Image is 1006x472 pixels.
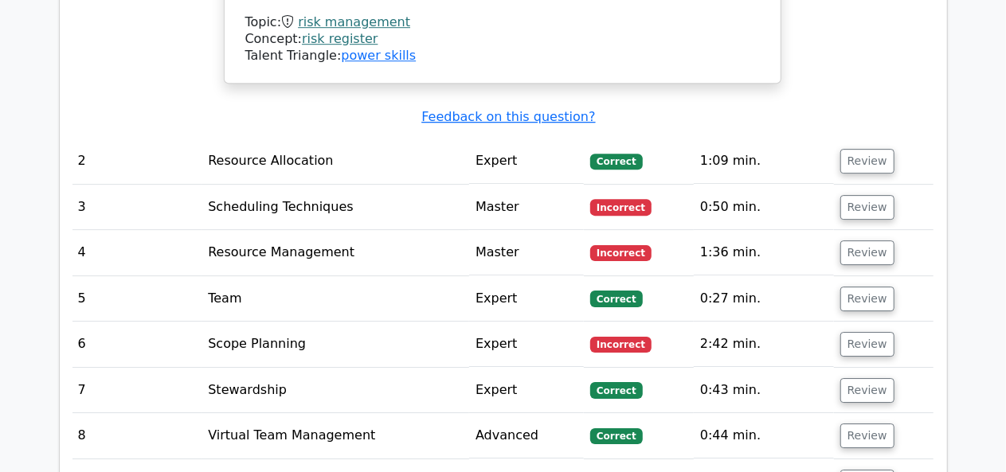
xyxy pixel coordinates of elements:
a: risk management [298,14,410,29]
td: Scheduling Techniques [202,185,469,230]
td: Expert [469,138,584,184]
td: Resource Allocation [202,138,469,184]
button: Review [840,378,894,403]
td: Expert [469,368,584,413]
td: Advanced [469,413,584,458]
span: Incorrect [590,199,652,215]
a: power skills [341,48,416,63]
span: Correct [590,154,642,170]
td: 2:42 min. [694,322,834,367]
td: 6 [72,322,202,367]
td: 8 [72,413,202,458]
button: Review [840,240,894,265]
div: Concept: [245,31,760,48]
td: 0:27 min. [694,276,834,322]
td: Team [202,276,469,322]
span: Incorrect [590,337,652,353]
td: 7 [72,368,202,413]
td: Expert [469,322,584,367]
td: 4 [72,230,202,275]
button: Review [840,332,894,357]
div: Talent Triangle: [245,14,760,64]
button: Review [840,287,894,311]
span: Correct [590,291,642,306]
td: 0:43 min. [694,368,834,413]
td: 2 [72,138,202,184]
td: Master [469,185,584,230]
td: Virtual Team Management [202,413,469,458]
td: 1:36 min. [694,230,834,275]
td: 0:44 min. [694,413,834,458]
td: Master [469,230,584,275]
button: Review [840,195,894,220]
td: Resource Management [202,230,469,275]
td: Stewardship [202,368,469,413]
span: Correct [590,382,642,398]
a: risk register [302,31,378,46]
button: Review [840,149,894,174]
td: Scope Planning [202,322,469,367]
td: Expert [469,276,584,322]
span: Incorrect [590,245,652,261]
a: Feedback on this question? [421,109,595,124]
td: 3 [72,185,202,230]
td: 0:50 min. [694,185,834,230]
td: 5 [72,276,202,322]
span: Correct [590,428,642,444]
div: Topic: [245,14,760,31]
td: 1:09 min. [694,138,834,184]
button: Review [840,423,894,448]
